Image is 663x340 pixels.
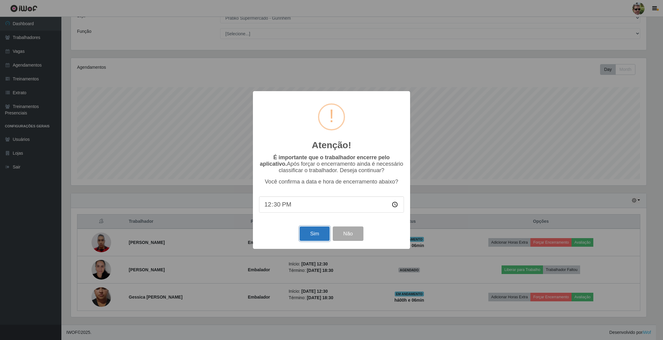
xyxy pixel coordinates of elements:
p: Após forçar o encerramento ainda é necessário classificar o trabalhador. Deseja continuar? [259,154,404,174]
button: Sim [300,226,329,241]
p: Você confirma a data e hora de encerramento abaixo? [259,179,404,185]
b: É importante que o trabalhador encerre pelo aplicativo. [260,154,390,167]
button: Não [333,226,363,241]
h2: Atenção! [312,140,351,151]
